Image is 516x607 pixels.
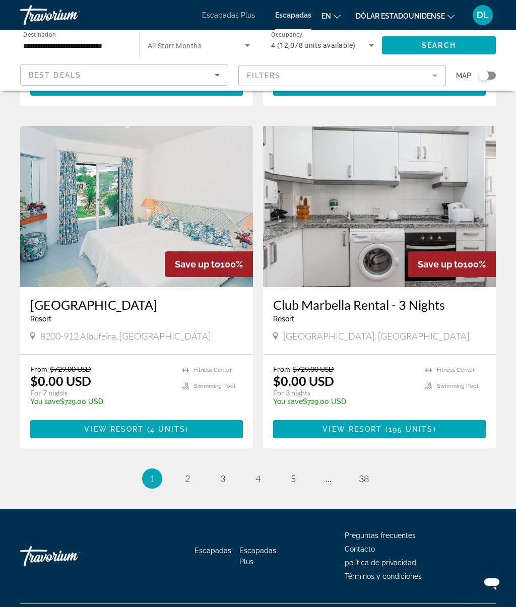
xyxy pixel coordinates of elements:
[150,473,155,484] span: 1
[150,425,186,433] span: 4 units
[283,330,469,342] span: [GEOGRAPHIC_DATA], [GEOGRAPHIC_DATA]
[20,468,496,489] nav: Pagination
[408,251,496,277] div: 100%
[291,473,296,484] span: 5
[30,373,91,388] p: $0.00 USD
[30,315,51,323] span: Resort
[185,473,190,484] span: 2
[29,69,220,81] mat-select: Sort by
[273,397,415,406] p: $729.00 USD
[382,425,436,433] span: ( )
[382,36,496,54] button: Search
[293,365,334,373] span: $729.00 USD
[422,41,456,49] span: Search
[23,31,56,38] span: Destination
[84,425,144,433] span: View Resort
[273,297,486,312] a: Club Marbella Rental - 3 Nights
[273,420,486,438] button: View Resort(195 units)
[437,383,478,389] span: Swimming Pool
[273,315,294,323] span: Resort
[456,69,471,83] span: Map
[273,373,334,388] p: $0.00 USD
[345,531,416,539] a: Preguntas frecuentes
[30,297,243,312] a: [GEOGRAPHIC_DATA]
[263,126,496,287] img: 2404I01X.jpg
[40,330,211,342] span: 8200-912 Albufeira, [GEOGRAPHIC_DATA]
[30,365,47,373] span: From
[202,11,255,19] a: Escapadas Plus
[50,365,91,373] span: $729.00 USD
[418,259,463,269] span: Save up to
[20,541,121,571] a: Travorium
[322,425,382,433] span: View Resort
[275,11,311,19] a: Escapadas
[356,9,455,23] button: Cambiar moneda
[30,78,243,96] button: View Resort(64 units)
[20,126,253,287] img: 2731I01X.jpg
[30,420,243,438] button: View Resort(4 units)
[359,473,369,484] span: 38
[175,259,220,269] span: Save up to
[239,547,276,566] a: Escapadas Plus
[345,545,375,553] a: Contacto
[255,473,261,484] span: 4
[238,64,446,87] button: Filter
[470,5,496,26] button: Menú de usuario
[195,547,231,555] a: Escapadas
[271,41,355,49] span: 4 (12,078 units available)
[194,383,235,389] span: Swimming Pool
[321,12,331,20] font: en
[345,572,422,580] a: Términos y condiciones
[389,425,433,433] span: 195 units
[30,397,172,406] p: $729.00 USD
[30,397,60,406] span: You save
[20,2,121,28] a: Travorium
[271,31,303,38] span: Occupancy
[345,559,416,567] a: política de privacidad
[321,9,341,23] button: Cambiar idioma
[148,42,202,50] span: All Start Months
[356,12,445,20] font: Dólar estadounidense
[476,567,508,599] iframe: Botón para iniciar la ventana de mensajería
[144,425,189,433] span: ( )
[273,365,290,373] span: From
[165,251,253,277] div: 100%
[194,367,232,373] span: Fitness Center
[326,473,332,484] span: ...
[220,473,225,484] span: 3
[273,397,303,406] span: You save
[273,388,415,397] p: For 3 nights
[477,10,489,20] font: DL
[273,78,486,96] button: View Resort(84 units)
[437,367,475,373] span: Fitness Center
[29,71,81,79] span: Best Deals
[30,388,172,397] p: For 7 nights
